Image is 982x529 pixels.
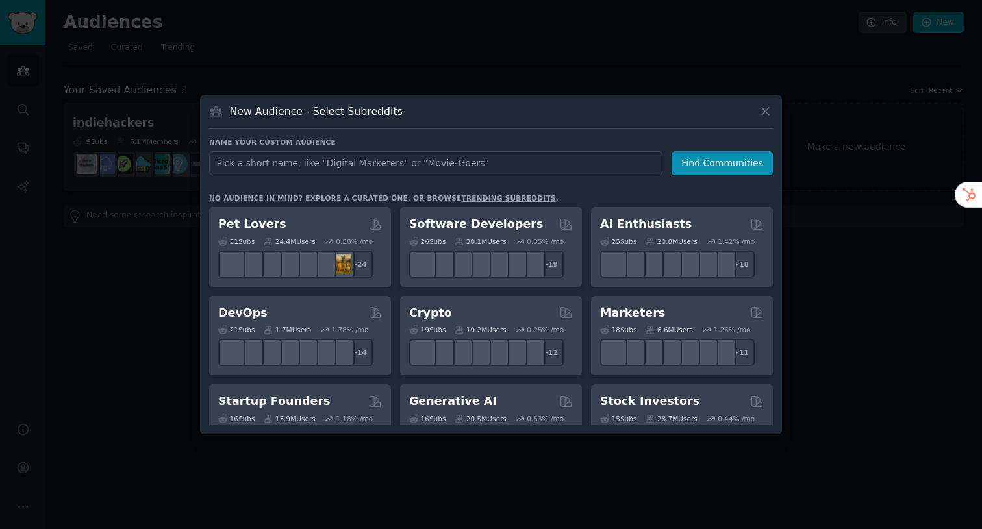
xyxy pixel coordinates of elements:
div: 6.6M Users [646,325,693,334]
img: 0xPolygon [431,343,451,363]
img: PetAdvice [313,254,333,274]
div: 1.26 % /mo [714,325,751,334]
input: Pick a short name, like "Digital Marketers" or "Movie-Goers" [209,151,662,175]
img: OnlineMarketing [713,343,733,363]
img: Emailmarketing [659,343,679,363]
h2: AI Enthusiasts [600,216,692,232]
img: DevOpsLinks [277,343,297,363]
img: AWS_Certified_Experts [240,343,260,363]
div: 19 Sub s [409,325,446,334]
img: leopardgeckos [258,254,279,274]
div: + 11 [727,339,755,366]
h3: New Audience - Select Subreddits [230,105,403,118]
img: ethfinance [413,343,433,363]
img: content_marketing [604,343,624,363]
div: 1.42 % /mo [718,237,755,246]
img: PlatformEngineers [331,343,351,363]
img: ArtificalIntelligence [713,254,733,274]
img: csharp [431,254,451,274]
div: + 14 [346,339,373,366]
img: AItoolsCatalog [640,254,661,274]
h2: DevOps [218,305,268,321]
img: MarketingResearch [695,343,715,363]
div: 0.44 % /mo [718,414,755,423]
h2: Software Developers [409,216,543,232]
img: Docker_DevOps [258,343,279,363]
img: defi_ [522,343,542,363]
img: turtle [277,254,297,274]
div: 13.9M Users [264,414,315,423]
h3: Name your custom audience [209,138,773,147]
div: 0.35 % /mo [527,237,564,246]
h2: Stock Investors [600,393,699,410]
img: dogbreed [331,254,351,274]
img: ballpython [240,254,260,274]
div: + 18 [727,251,755,278]
img: azuredevops [222,343,242,363]
div: + 12 [536,339,564,366]
div: 0.25 % /mo [527,325,564,334]
h2: Generative AI [409,393,497,410]
img: DeepSeek [622,254,642,274]
img: ethstaker [449,343,470,363]
img: reactnative [486,254,506,274]
img: software [413,254,433,274]
div: 1.18 % /mo [336,414,373,423]
div: 28.7M Users [646,414,697,423]
div: 26 Sub s [409,237,446,246]
div: 20.8M Users [646,237,697,246]
div: + 19 [536,251,564,278]
img: googleads [677,343,697,363]
a: trending subreddits [461,194,555,202]
img: platformengineering [295,343,315,363]
img: chatgpt_promptDesign [659,254,679,274]
div: 31 Sub s [218,237,255,246]
img: AskMarketing [640,343,661,363]
h2: Crypto [409,305,452,321]
img: web3 [468,343,488,363]
button: Find Communities [672,151,773,175]
img: GoogleGeminiAI [604,254,624,274]
img: iOSProgramming [468,254,488,274]
img: learnjavascript [449,254,470,274]
img: bigseo [622,343,642,363]
div: 0.53 % /mo [527,414,564,423]
div: 21 Sub s [218,325,255,334]
div: 18 Sub s [600,325,636,334]
div: 15 Sub s [600,414,636,423]
div: 20.5M Users [455,414,506,423]
img: cockatiel [295,254,315,274]
h2: Marketers [600,305,665,321]
img: elixir [522,254,542,274]
img: herpetology [222,254,242,274]
div: + 24 [346,251,373,278]
div: No audience in mind? Explore a curated one, or browse . [209,193,559,203]
div: 16 Sub s [218,414,255,423]
img: aws_cdk [313,343,333,363]
img: chatgpt_prompts_ [677,254,697,274]
div: 0.58 % /mo [336,237,373,246]
img: AskComputerScience [504,254,524,274]
div: 19.2M Users [455,325,506,334]
div: 30.1M Users [455,237,506,246]
img: defiblockchain [486,343,506,363]
div: 24.4M Users [264,237,315,246]
img: OpenAIDev [695,254,715,274]
img: CryptoNews [504,343,524,363]
div: 16 Sub s [409,414,446,423]
div: 1.78 % /mo [332,325,369,334]
div: 1.7M Users [264,325,311,334]
div: 25 Sub s [600,237,636,246]
h2: Startup Founders [218,393,330,410]
h2: Pet Lovers [218,216,286,232]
